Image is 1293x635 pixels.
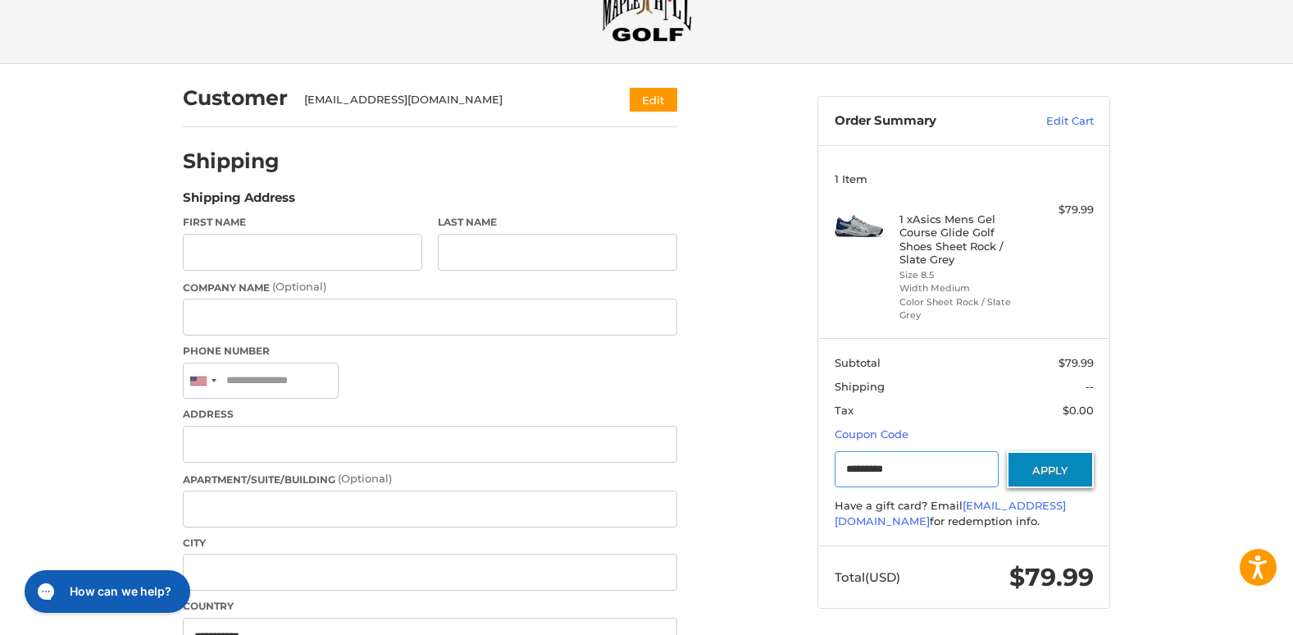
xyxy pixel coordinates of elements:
[899,268,1025,282] li: Size 8.5
[1011,113,1094,130] a: Edit Cart
[1059,356,1094,369] span: $79.99
[835,380,885,393] span: Shipping
[835,451,999,488] input: Gift Certificate or Coupon Code
[1007,451,1094,488] button: Apply
[183,536,677,550] label: City
[1086,380,1094,393] span: --
[630,88,677,112] button: Edit
[183,279,677,295] label: Company Name
[304,92,599,108] div: [EMAIL_ADDRESS][DOMAIN_NAME]
[835,404,854,417] span: Tax
[338,472,392,485] small: (Optional)
[16,564,195,619] iframe: Gorgias live chat messenger
[835,356,881,369] span: Subtotal
[899,281,1025,295] li: Width Medium
[1063,404,1094,417] span: $0.00
[183,215,422,230] label: First Name
[899,212,1025,266] h4: 1 x Asics Mens Gel Course Glide Golf Shoes Sheet Rock / Slate Grey
[183,85,288,111] h2: Customer
[183,407,677,422] label: Address
[1029,202,1094,218] div: $79.99
[835,498,1094,530] div: Have a gift card? Email for redemption info.
[183,471,677,487] label: Apartment/Suite/Building
[899,295,1025,322] li: Color Sheet Rock / Slate Grey
[438,215,677,230] label: Last Name
[183,189,295,215] legend: Shipping Address
[835,427,908,441] a: Coupon Code
[183,599,677,614] label: Country
[272,280,326,293] small: (Optional)
[183,344,677,359] label: Phone Number
[183,148,280,174] h2: Shipping
[1009,562,1094,592] span: $79.99
[184,363,221,399] div: United States: +1
[835,172,1094,185] h3: 1 Item
[835,113,1011,130] h3: Order Summary
[835,569,900,585] span: Total (USD)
